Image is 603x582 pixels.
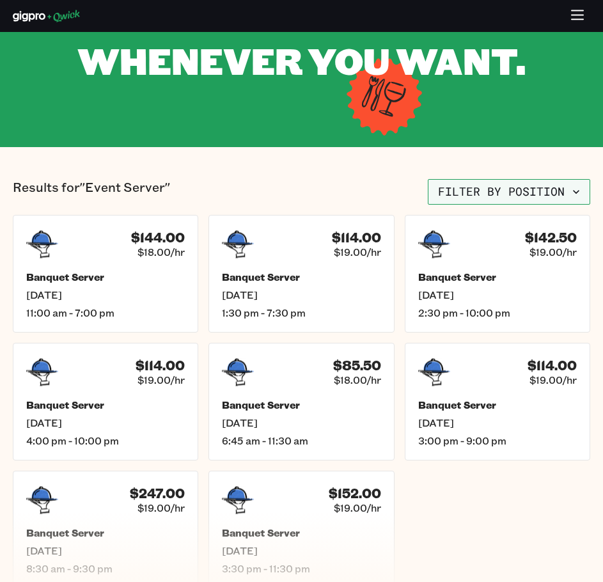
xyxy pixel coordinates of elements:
span: $19.00/hr [137,374,185,386]
span: 11:00 am - 7:00 pm [26,306,185,319]
a: $114.00$19.00/hrBanquet Server[DATE]4:00 pm - 10:00 pm [13,343,198,460]
span: 2:30 pm - 10:00 pm [418,306,577,319]
h5: Banquet Server [418,398,577,411]
a: $142.50$19.00/hrBanquet Server[DATE]2:30 pm - 10:00 pm [405,215,590,333]
a: $144.00$18.00/hrBanquet Server[DATE]11:00 am - 7:00 pm [13,215,198,333]
span: $19.00/hr [529,246,577,258]
span: [DATE] [418,288,577,301]
span: $19.00/hr [334,501,381,514]
span: [DATE] [26,544,185,557]
h4: $144.00 [131,230,185,246]
h4: $114.00 [528,358,577,374]
span: [DATE] [222,288,380,301]
a: $114.00$19.00/hrBanquet Server[DATE]3:00 pm - 9:00 pm [405,343,590,460]
button: Filter by position [428,179,590,205]
span: 1:30 pm - 7:30 pm [222,306,380,319]
span: [DATE] [418,416,577,429]
h5: Banquet Server [222,271,380,283]
span: 8:30 am - 9:30 pm [26,562,185,575]
span: $18.00/hr [137,246,185,258]
a: $114.00$19.00/hrBanquet Server[DATE]1:30 pm - 7:30 pm [208,215,394,333]
h5: Banquet Server [418,271,577,283]
h4: $114.00 [332,230,381,246]
span: $18.00/hr [334,374,381,386]
span: 3:30 pm - 11:30 pm [222,562,380,575]
span: [DATE] [26,288,185,301]
h4: $247.00 [130,485,185,501]
span: [DATE] [222,544,380,557]
span: [DATE] [26,416,185,429]
span: 3:00 pm - 9:00 pm [418,434,577,447]
a: $85.50$18.00/hrBanquet Server[DATE]6:45 am - 11:30 am [208,343,394,460]
h5: Banquet Server [26,271,185,283]
h5: Banquet Server [222,398,380,411]
span: 6:45 am - 11:30 am [222,434,380,447]
p: Results for "Event Server" [13,179,170,205]
h5: Banquet Server [26,398,185,411]
h5: Banquet Server [26,526,185,539]
h5: Banquet Server [222,526,380,539]
span: [DATE] [222,416,380,429]
h4: $142.50 [525,230,577,246]
span: $19.00/hr [529,374,577,386]
h4: $114.00 [136,358,185,374]
span: 4:00 pm - 10:00 pm [26,434,185,447]
h4: $152.00 [329,485,381,501]
span: $19.00/hr [334,246,381,258]
span: $19.00/hr [137,501,185,514]
h4: $85.50 [333,358,381,374]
